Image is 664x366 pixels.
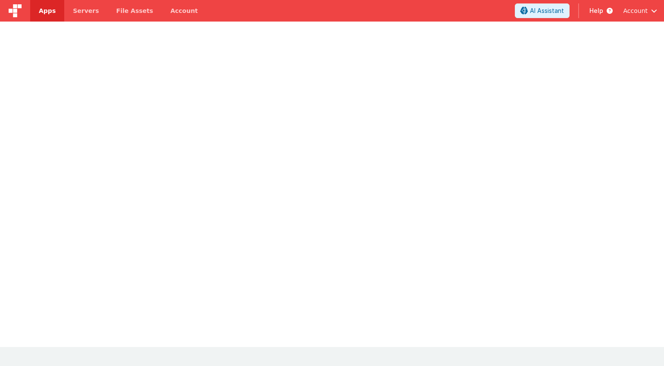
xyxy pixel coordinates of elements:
[530,6,564,15] span: AI Assistant
[589,6,603,15] span: Help
[623,6,657,15] button: Account
[39,6,56,15] span: Apps
[116,6,153,15] span: File Assets
[73,6,99,15] span: Servers
[515,3,570,18] button: AI Assistant
[623,6,648,15] span: Account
